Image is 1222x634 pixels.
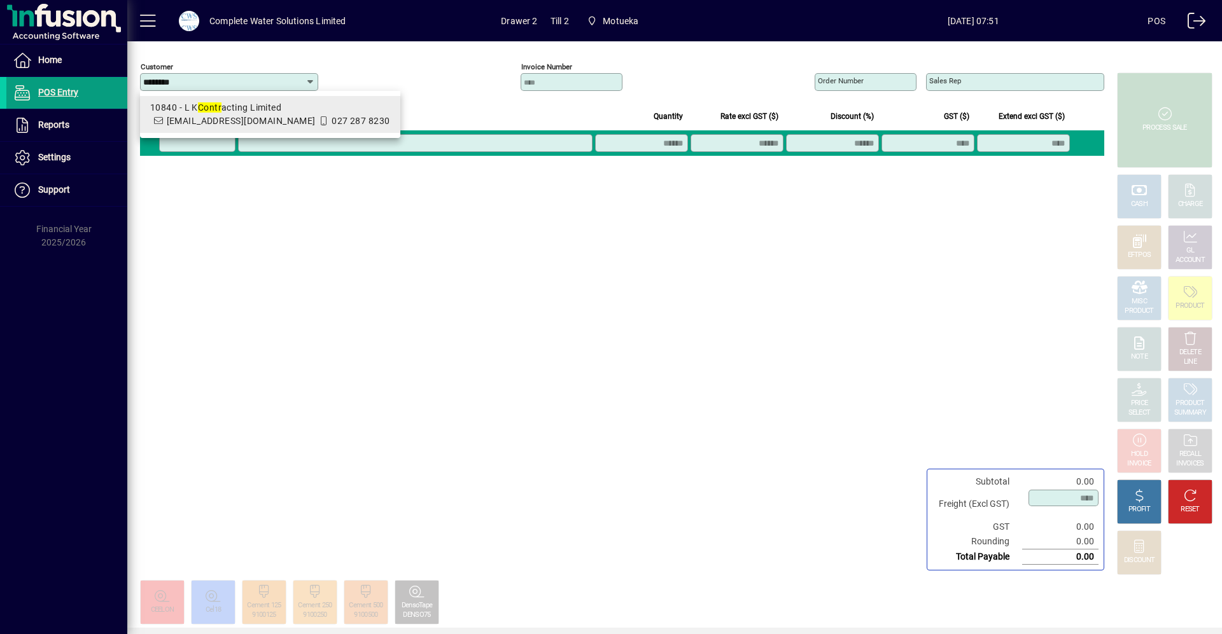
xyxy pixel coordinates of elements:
div: PRICE [1131,399,1148,408]
a: Support [6,174,127,206]
div: HOLD [1131,450,1148,459]
div: SELECT [1128,408,1151,418]
td: Rounding [932,534,1022,549]
div: POS [1148,11,1165,31]
div: GL [1186,246,1195,256]
div: DISCOUNT [1124,556,1155,565]
div: Cement 500 [349,601,383,610]
td: 0.00 [1022,534,1099,549]
span: 027 287 8230 [332,116,390,126]
span: Till 2 [551,11,569,31]
div: Cel18 [206,605,221,615]
button: Profile [169,10,209,32]
td: 0.00 [1022,549,1099,565]
span: POS Entry [38,87,78,97]
div: DensoTape [402,601,433,610]
td: GST [932,520,1022,534]
span: [DATE] 07:51 [799,11,1148,31]
a: Reports [6,109,127,141]
span: [EMAIL_ADDRESS][DOMAIN_NAME] [167,116,316,126]
span: Motueka [603,11,638,31]
div: Cement 125 [247,601,281,610]
div: CHARGE [1178,200,1203,209]
div: 9100125 [252,610,276,620]
div: LINE [1184,357,1197,367]
em: Contr [198,102,221,113]
span: Reports [38,120,69,130]
td: Freight (Excl GST) [932,489,1022,520]
mat-label: Order number [818,76,864,85]
div: DENSO75 [403,610,430,620]
span: Discount (%) [831,109,874,123]
span: GST ($) [944,109,969,123]
mat-label: Invoice number [521,62,572,71]
mat-option: 10840 - L K Contracting Limited [140,96,400,133]
div: 9100250 [303,610,327,620]
div: 10840 - L K acting Limited [150,101,390,114]
div: PRODUCT [1125,307,1153,316]
div: PROFIT [1128,505,1150,514]
a: Home [6,45,127,76]
div: PRODUCT [1176,399,1204,408]
div: INVOICES [1176,459,1204,469]
td: Total Payable [932,549,1022,565]
span: Drawer 2 [501,11,537,31]
div: ACCOUNT [1176,256,1205,265]
div: RECALL [1179,450,1202,459]
mat-label: Customer [141,62,173,71]
div: RESET [1181,505,1200,514]
div: Complete Water Solutions Limited [209,11,346,31]
span: Settings [38,152,71,162]
div: MISC [1132,297,1147,307]
div: Cement 250 [298,601,332,610]
mat-label: Sales rep [929,76,961,85]
div: PROCESS SALE [1142,123,1187,133]
div: EFTPOS [1128,251,1151,260]
div: NOTE [1131,352,1148,362]
span: Extend excl GST ($) [999,109,1065,123]
div: SUMMARY [1174,408,1206,418]
div: PRODUCT [1176,301,1204,311]
td: 0.00 [1022,474,1099,489]
a: Settings [6,142,127,174]
a: Logout [1178,3,1206,44]
span: Motueka [582,10,644,32]
div: CASH [1131,200,1148,209]
span: Quantity [654,109,683,123]
span: Rate excl GST ($) [720,109,778,123]
span: Home [38,55,62,65]
span: Support [38,184,70,195]
td: 0.00 [1022,520,1099,534]
div: DELETE [1179,348,1201,357]
td: Subtotal [932,474,1022,489]
div: CEELON [151,605,174,615]
div: 9100500 [354,610,377,620]
div: INVOICE [1127,459,1151,469]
